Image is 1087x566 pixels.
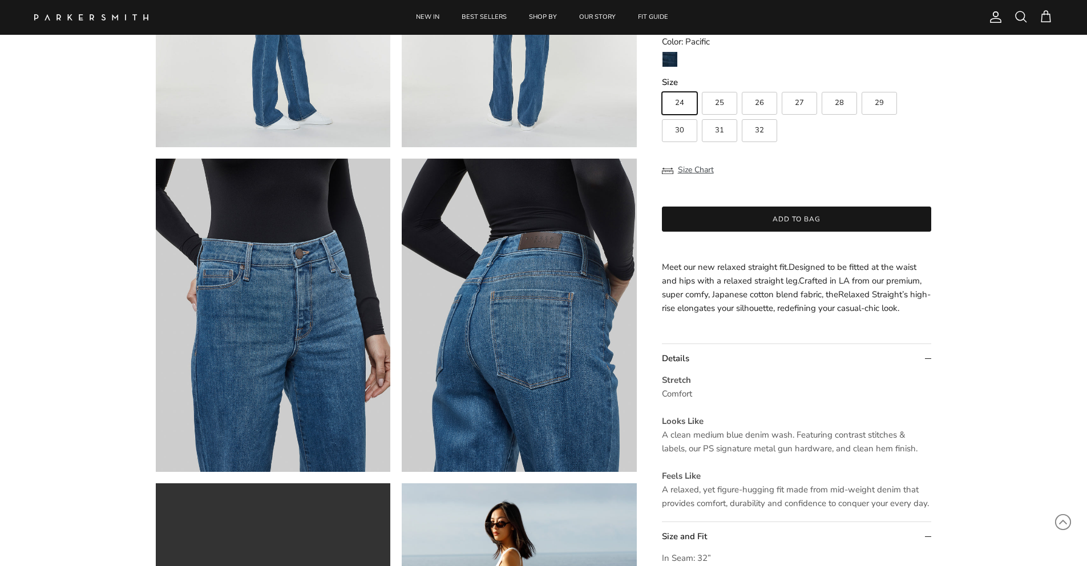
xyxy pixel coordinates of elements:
[662,375,691,386] strong: Stretch
[662,262,789,273] span: Meet our new relaxed straight fit.
[662,276,922,301] span: Crafted in LA from our premium, super comfy, Japanese cotton blend fabric, the
[984,10,1003,24] a: Account
[715,127,724,135] span: 31
[662,52,677,67] img: Pacific
[755,127,764,135] span: 32
[662,262,916,287] span: Designed to be fitted at the waist and hips with a relaxed straight leg.
[835,100,844,107] span: 28
[675,127,684,135] span: 30
[662,389,692,400] span: Comfort
[675,100,684,107] span: 24
[1054,514,1072,531] svg: Scroll to Top
[662,430,918,455] span: A clean medium blue denim wash. Featuring contrast stitches & labels, our PS signature metal gun ...
[755,100,764,107] span: 26
[662,484,929,510] span: A relaxed, yet figure-hugging fit made from mid-weight denim that provides comfort, durability an...
[795,100,804,107] span: 27
[662,207,932,232] button: Add to bag
[662,51,678,71] a: Pacific
[662,289,931,314] span: Relaxed Straight’s high-rise elongates your silhouette, redefining your casual-chic look.
[662,159,714,181] button: Size Chart
[875,100,884,107] span: 29
[662,345,932,374] summary: Details
[662,471,701,482] strong: Feels Like
[662,523,932,552] summary: Size and Fit
[34,14,148,21] img: Parker Smith
[662,416,704,427] strong: Looks Like
[715,100,724,107] span: 25
[662,35,932,48] div: Color: Pacific
[662,76,678,88] legend: Size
